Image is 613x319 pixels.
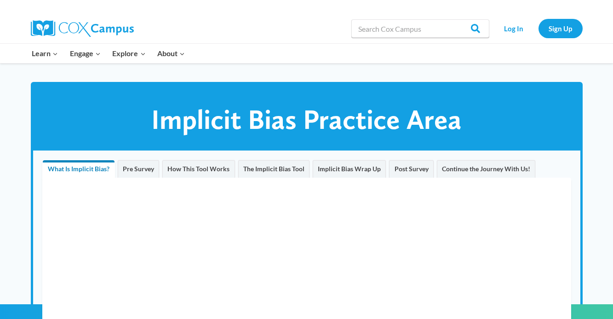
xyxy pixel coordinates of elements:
[539,19,583,38] a: Sign Up
[112,47,145,59] span: Explore
[123,165,154,173] span: Pre Survey
[167,165,229,173] span: How This Tool Works
[32,47,58,59] span: Learn
[31,20,134,37] img: Cox Campus
[442,165,530,173] span: Continue the Journey With Us!
[238,160,310,179] a: The Implicit Bias Tool
[157,47,185,59] span: About
[117,160,160,179] a: Pre Survey
[494,19,583,38] nav: Secondary Navigation
[26,44,191,63] nav: Primary Navigation
[389,160,434,179] a: Post Survey
[395,165,429,173] span: Post Survey
[351,19,489,38] input: Search Cox Campus
[436,160,536,179] a: Continue the Journey With Us!
[312,160,386,179] a: Implicit Bias Wrap Up
[494,19,534,38] a: Log In
[42,160,115,179] a: What Is Implicit Bias?
[318,165,381,173] span: Implicit Bias Wrap Up
[48,165,109,173] span: What Is Implicit Bias?
[151,103,462,136] span: Implicit Bias Practice Area
[243,165,304,173] span: The Implicit Bias Tool
[70,47,101,59] span: Engage
[162,160,235,179] a: How This Tool Works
